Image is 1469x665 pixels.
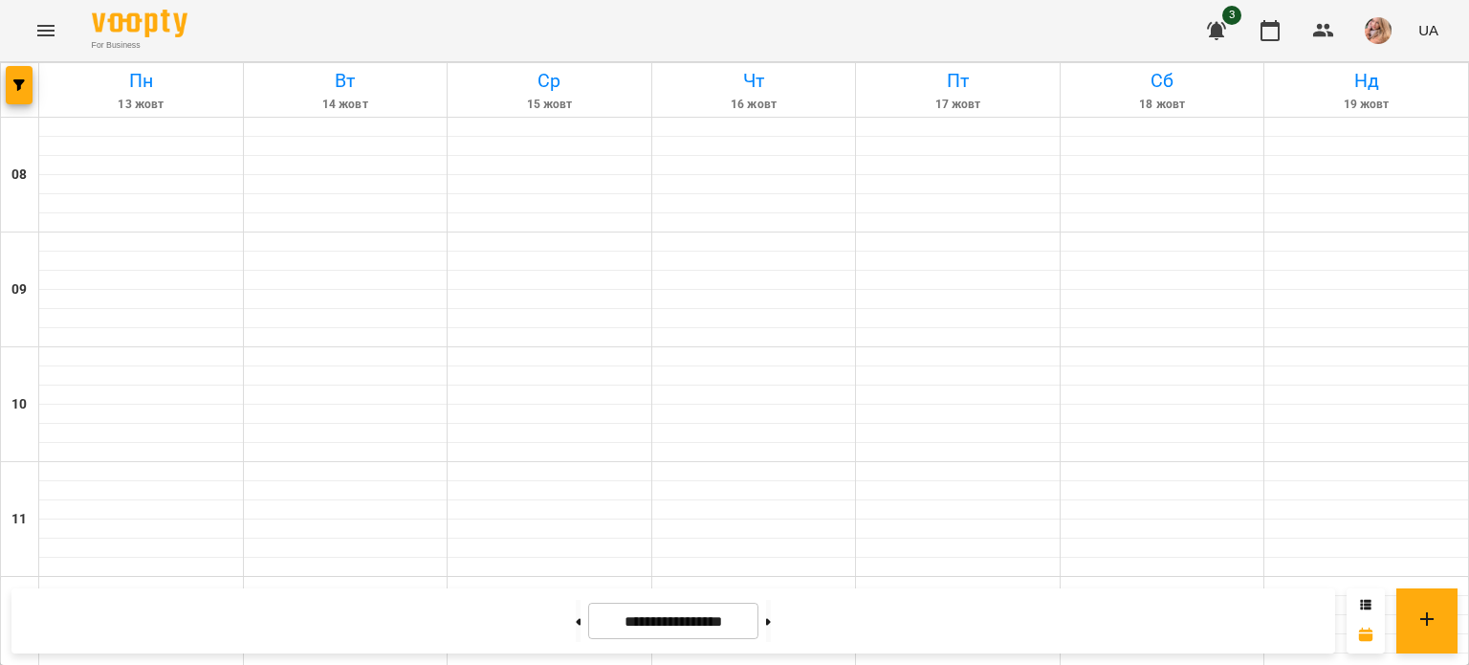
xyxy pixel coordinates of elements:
[247,96,445,114] h6: 14 жовт
[11,509,27,530] h6: 11
[42,96,240,114] h6: 13 жовт
[1411,12,1446,48] button: UA
[42,66,240,96] h6: Пн
[1418,20,1438,40] span: UA
[11,394,27,415] h6: 10
[1267,66,1465,96] h6: Нд
[859,66,1057,96] h6: Пт
[23,8,69,54] button: Menu
[92,39,187,52] span: For Business
[450,66,648,96] h6: Ср
[1063,66,1261,96] h6: Сб
[1222,6,1241,25] span: 3
[655,66,853,96] h6: Чт
[11,165,27,186] h6: 08
[450,96,648,114] h6: 15 жовт
[11,279,27,300] h6: 09
[1267,96,1465,114] h6: 19 жовт
[247,66,445,96] h6: Вт
[92,10,187,37] img: Voopty Logo
[655,96,853,114] h6: 16 жовт
[1063,96,1261,114] h6: 18 жовт
[1365,17,1392,44] img: 9c4c51a4d42acbd288cc1c133c162c1f.jpg
[859,96,1057,114] h6: 17 жовт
